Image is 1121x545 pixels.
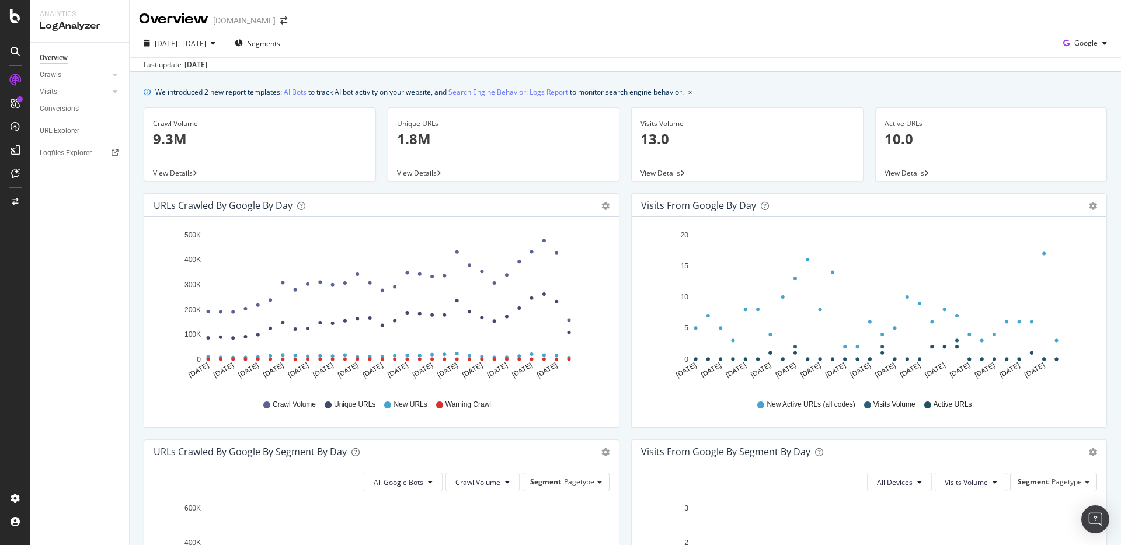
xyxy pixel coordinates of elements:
a: Overview [40,52,121,64]
a: Search Engine Behavior: Logs Report [448,86,568,98]
text: [DATE] [287,361,310,379]
a: Conversions [40,103,121,115]
button: All Google Bots [364,473,443,491]
a: Logfiles Explorer [40,147,121,159]
div: Open Intercom Messenger [1081,505,1109,533]
text: 400K [184,256,201,264]
text: 600K [184,504,201,512]
text: [DATE] [361,361,385,379]
div: URL Explorer [40,125,79,137]
span: Active URLs [934,400,972,410]
div: Analytics [40,9,120,19]
text: [DATE] [535,361,559,379]
a: Visits [40,86,109,98]
text: 300K [184,281,201,289]
a: Crawls [40,69,109,81]
button: Visits Volume [935,473,1007,491]
div: gear [601,448,610,456]
span: Visits Volume [873,400,915,410]
div: Conversions [40,103,79,115]
text: [DATE] [924,361,947,379]
text: [DATE] [411,361,434,379]
p: 10.0 [885,129,1098,149]
span: [DATE] - [DATE] [155,39,206,48]
text: [DATE] [749,361,772,379]
span: View Details [640,168,680,178]
text: [DATE] [973,361,997,379]
text: [DATE] [948,361,972,379]
text: 200K [184,306,201,314]
span: Unique URLs [334,400,375,410]
div: [DOMAIN_NAME] [213,15,276,26]
div: gear [1089,448,1097,456]
text: 15 [681,262,689,270]
div: URLs Crawled by Google by day [154,200,293,211]
text: [DATE] [774,361,798,379]
span: View Details [885,168,924,178]
button: Google [1059,34,1112,53]
span: Google [1074,38,1098,48]
div: URLs Crawled by Google By Segment By Day [154,446,347,457]
text: [DATE] [873,361,897,379]
text: 100K [184,330,201,338]
p: 13.0 [640,129,854,149]
span: All Devices [877,477,913,487]
button: Crawl Volume [445,473,520,491]
button: Segments [230,34,285,53]
div: Unique URLs [397,118,611,129]
p: 9.3M [153,129,367,149]
div: We introduced 2 new report templates: to track AI bot activity on your website, and to monitor se... [155,86,684,98]
text: [DATE] [899,361,922,379]
button: [DATE] - [DATE] [139,34,220,53]
span: Pagetype [564,477,594,487]
span: Segments [248,39,280,48]
div: arrow-right-arrow-left [280,16,287,25]
text: [DATE] [187,361,210,379]
text: 20 [681,231,689,239]
text: [DATE] [824,361,847,379]
span: Segment [530,477,561,487]
span: Visits Volume [945,477,988,487]
div: Visits Volume [640,118,854,129]
text: [DATE] [212,361,235,379]
div: Visits from Google by day [641,200,756,211]
text: 0 [197,355,201,364]
text: 10 [681,293,689,301]
text: [DATE] [386,361,409,379]
text: [DATE] [262,361,285,379]
span: Crawl Volume [455,477,500,487]
div: Logfiles Explorer [40,147,92,159]
text: 500K [184,231,201,239]
span: Crawl Volume [273,400,316,410]
p: 1.8M [397,129,611,149]
text: [DATE] [336,361,360,379]
div: Last update [144,60,207,70]
text: [DATE] [311,361,335,379]
span: New Active URLs (all codes) [767,400,855,410]
text: [DATE] [849,361,872,379]
div: Active URLs [885,118,1098,129]
span: Pagetype [1052,477,1082,487]
text: [DATE] [998,361,1021,379]
svg: A chart. [154,226,605,389]
text: [DATE] [725,361,748,379]
div: Crawl Volume [153,118,367,129]
text: [DATE] [674,361,698,379]
text: [DATE] [486,361,509,379]
div: Visits [40,86,57,98]
button: close banner [685,83,695,100]
text: [DATE] [1023,361,1046,379]
text: 5 [684,324,688,333]
div: gear [1089,202,1097,210]
div: [DATE] [184,60,207,70]
text: [DATE] [799,361,822,379]
span: Warning Crawl [445,400,491,410]
text: [DATE] [237,361,260,379]
svg: A chart. [641,226,1093,389]
text: 3 [684,504,688,512]
div: LogAnalyzer [40,19,120,33]
div: info banner [144,86,1107,98]
text: [DATE] [436,361,459,379]
span: All Google Bots [374,477,423,487]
